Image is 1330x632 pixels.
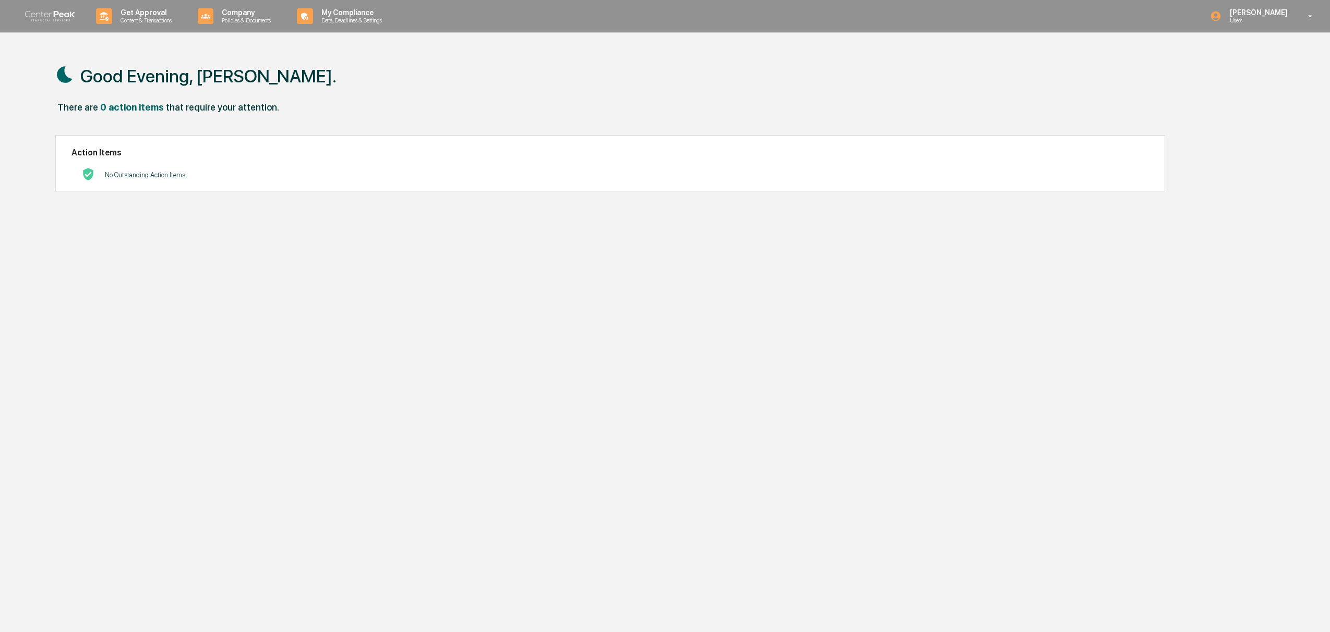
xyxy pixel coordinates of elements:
[1221,17,1293,24] p: Users
[1221,8,1293,17] p: [PERSON_NAME]
[105,171,185,179] p: No Outstanding Action Items
[82,168,94,180] img: No Actions logo
[213,8,276,17] p: Company
[166,102,279,113] div: that require your attention.
[313,8,387,17] p: My Compliance
[80,66,337,87] h1: Good Evening, [PERSON_NAME].
[313,17,387,24] p: Data, Deadlines & Settings
[25,11,75,22] img: logo
[100,102,164,113] div: 0 action items
[112,17,177,24] p: Content & Transactions
[71,148,1149,157] h2: Action Items
[213,17,276,24] p: Policies & Documents
[57,102,98,113] div: There are
[112,8,177,17] p: Get Approval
